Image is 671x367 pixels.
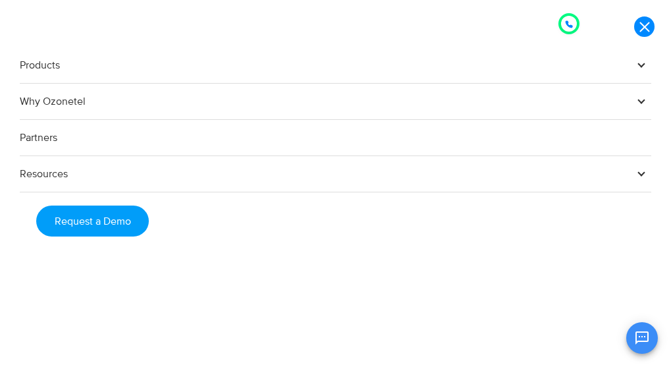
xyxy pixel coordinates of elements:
[20,84,651,120] a: Why Ozonetel
[626,322,658,354] button: Open chat
[20,120,651,156] a: Partners
[36,206,149,237] a: Request a Demo
[20,47,651,84] a: Products
[20,156,651,192] a: Resources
